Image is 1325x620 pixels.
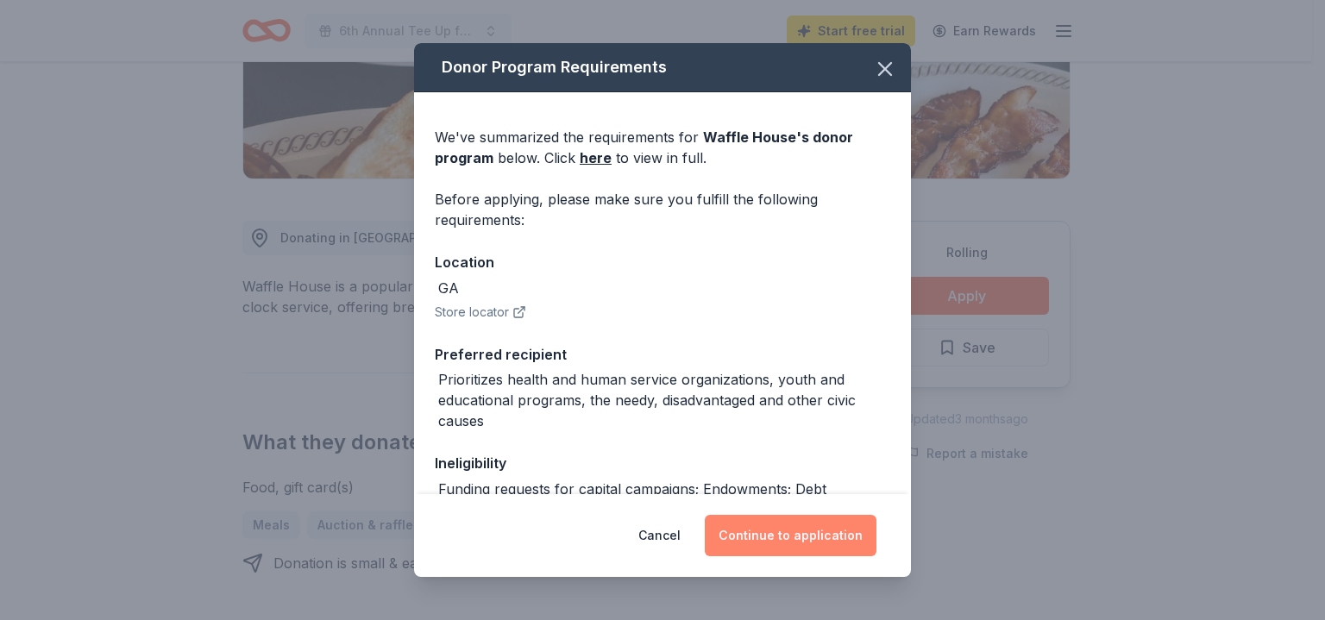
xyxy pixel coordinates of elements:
[435,251,890,273] div: Location
[435,343,890,366] div: Preferred recipient
[438,278,459,298] div: GA
[638,515,681,556] button: Cancel
[580,147,612,168] a: here
[438,479,890,541] div: Funding requests for capital campaigns; Endowments; Debt reduction; Religious organizations for r...
[438,369,890,431] div: Prioritizes health and human service organizations, youth and educational programs, the needy, di...
[435,189,890,230] div: Before applying, please make sure you fulfill the following requirements:
[435,302,526,323] button: Store locator
[435,127,890,168] div: We've summarized the requirements for below. Click to view in full.
[435,452,890,474] div: Ineligibility
[414,43,911,92] div: Donor Program Requirements
[705,515,876,556] button: Continue to application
